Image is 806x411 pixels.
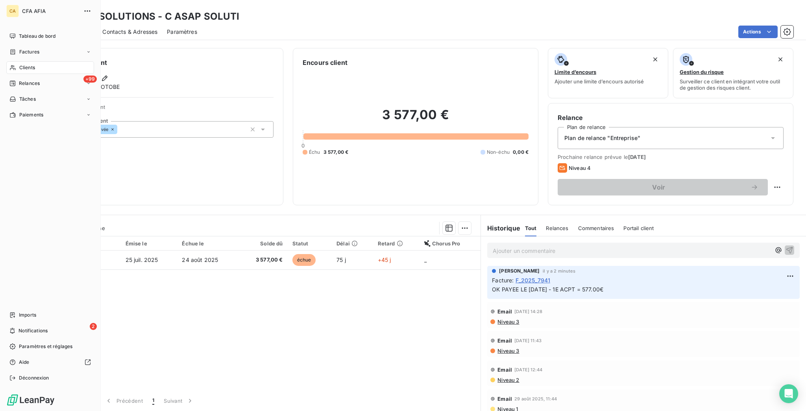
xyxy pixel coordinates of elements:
span: Surveiller ce client en intégrant votre outil de gestion des risques client. [680,78,787,91]
img: Logo LeanPay [6,394,55,406]
div: Retard [378,240,415,247]
span: Aide [19,359,30,366]
span: Non-échu [487,149,510,156]
span: Relances [546,225,568,231]
div: CA [6,5,19,17]
button: Limite d’encoursAjouter une limite d’encours autorisé [548,48,668,98]
span: +99 [83,76,97,83]
span: Ajouter une limite d’encours autorisé [555,78,644,85]
div: Open Intercom Messenger [779,384,798,403]
span: Niveau 3 [497,319,519,325]
button: Actions [738,26,778,38]
span: _ [424,256,427,263]
span: [DATE] 11:43 [514,338,542,343]
span: Niveau 3 [497,348,519,354]
span: 29 août 2025, 11:44 [514,396,557,401]
span: Paramètres et réglages [19,343,72,350]
span: 1 [152,397,154,405]
span: Limite d’encours [555,69,596,75]
h6: Informations client [48,58,274,67]
span: Clients [19,64,35,71]
span: Niveau 4 [569,165,591,171]
span: Email [497,367,512,373]
span: 3 577,00 € [243,256,283,264]
h6: Relance [558,113,784,122]
h6: Encours client [303,58,348,67]
span: CFA AFIA [22,8,79,14]
h6: Historique [481,223,520,233]
span: Paiements [19,111,43,118]
span: +45 j [378,256,391,263]
span: 24 août 2025 [182,256,218,263]
span: Tâches [19,96,36,103]
span: Miangaly RAKOTOBE [64,83,120,91]
span: Relances [19,80,40,87]
span: [DATE] 14:28 [514,309,542,314]
span: échue [292,254,316,266]
button: Gestion du risqueSurveiller ce client en intégrant votre outil de gestion des risques client. [673,48,793,98]
span: Prochaine relance prévue le [558,154,784,160]
span: Factures [19,48,39,55]
span: Tableau de bord [19,33,55,40]
span: Niveau 2 [497,377,519,383]
span: Gestion du risque [680,69,724,75]
a: Aide [6,356,94,369]
span: Échu [309,149,320,156]
span: 25 juil. 2025 [126,256,158,263]
div: Statut [292,240,327,247]
span: Contacts & Adresses [102,28,157,36]
button: Suivant [159,393,199,409]
div: Délai [336,240,368,247]
span: 3 577,00 € [324,149,349,156]
div: Échue le [182,240,234,247]
span: [DATE] [628,154,646,160]
span: [DATE] 12:44 [514,367,542,372]
span: Plan de relance "Entreprise" [564,134,640,142]
button: Précédent [100,393,148,409]
span: Commentaires [578,225,614,231]
span: Email [497,396,512,402]
h3: ASAP SOLUTIONS - C ASAP SOLUTI [69,9,240,24]
div: Émise le [126,240,173,247]
span: Voir [567,184,751,190]
div: Solde dû [243,240,283,247]
h2: 3 577,00 € [303,107,529,131]
span: Paramètres [167,28,197,36]
span: 2 [90,323,97,330]
span: Déconnexion [19,374,49,382]
span: Notifications [18,327,48,334]
span: OK PAYEE LE [DATE] - 1E ACPT = 577.00€ [492,286,603,293]
input: Ajouter une valeur [117,126,124,133]
span: Email [497,337,512,344]
span: Imports [19,311,36,319]
button: Voir [558,179,768,195]
span: 0,00 € [513,149,529,156]
span: 75 j [336,256,346,263]
div: Chorus Pro [424,240,476,247]
span: Portail client [623,225,654,231]
span: 0 [301,142,305,149]
span: F_2025_7941 [516,276,551,284]
span: Email [497,308,512,315]
span: [PERSON_NAME] [499,267,540,275]
span: Tout [525,225,537,231]
span: il y a 2 minutes [543,269,575,273]
span: Facture : [492,276,514,284]
button: 1 [148,393,159,409]
span: Propriétés Client [63,104,274,115]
